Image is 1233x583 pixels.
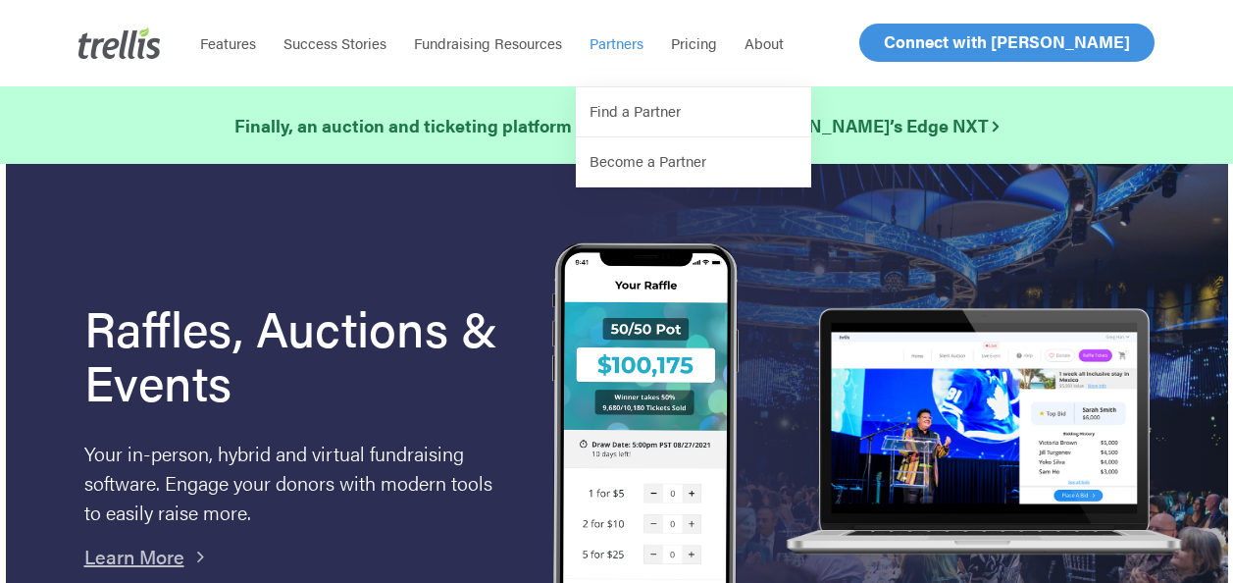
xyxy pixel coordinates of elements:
[84,300,503,408] h1: Raffles, Auctions & Events
[414,32,562,53] span: Fundraising Resources
[657,33,731,53] a: Pricing
[671,32,717,53] span: Pricing
[576,87,811,137] a: Find a Partner
[745,32,784,53] span: About
[859,24,1155,62] a: Connect with [PERSON_NAME]
[590,150,706,171] span: Become a Partner
[283,32,386,53] span: Success Stories
[576,33,657,53] a: Partners
[590,100,681,121] span: Find a Partner
[576,137,811,187] a: Become a Partner
[78,27,161,59] img: Trellis
[200,32,256,53] span: Features
[234,112,999,139] a: Finally, an auction and ticketing platform that integrates with [PERSON_NAME]’s Edge NXT
[186,33,270,53] a: Features
[778,308,1188,556] img: rafflelaptop_mac_optim.png
[884,29,1130,53] span: Connect with [PERSON_NAME]
[400,33,576,53] a: Fundraising Resources
[270,33,400,53] a: Success Stories
[84,542,184,570] a: Learn More
[731,33,797,53] a: About
[234,113,999,137] strong: Finally, an auction and ticketing platform that integrates with [PERSON_NAME]’s Edge NXT
[590,32,643,53] span: Partners
[84,439,503,527] p: Your in-person, hybrid and virtual fundraising software. Engage your donors with modern tools to ...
